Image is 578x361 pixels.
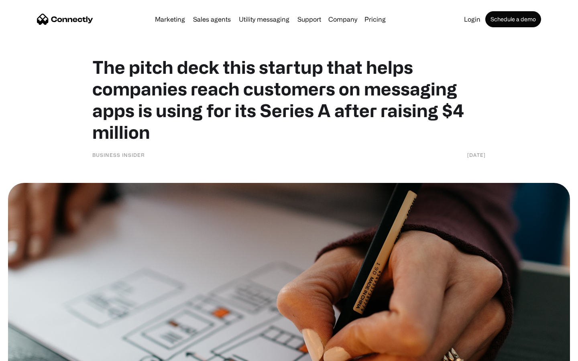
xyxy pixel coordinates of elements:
[236,16,293,22] a: Utility messaging
[328,14,357,25] div: Company
[190,16,234,22] a: Sales agents
[16,347,48,358] ul: Language list
[152,16,188,22] a: Marketing
[294,16,324,22] a: Support
[467,151,486,159] div: [DATE]
[92,56,486,143] h1: The pitch deck this startup that helps companies reach customers on messaging apps is using for i...
[361,16,389,22] a: Pricing
[461,16,484,22] a: Login
[8,347,48,358] aside: Language selected: English
[485,11,541,27] a: Schedule a demo
[92,151,145,159] div: Business Insider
